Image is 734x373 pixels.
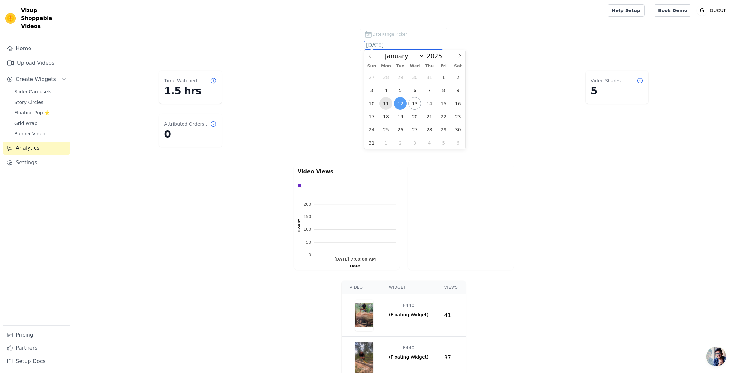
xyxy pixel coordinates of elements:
a: Help Setup [608,4,645,17]
g: bottom ticks [314,255,396,262]
span: August 25, 2025 [379,123,392,136]
span: Create Widgets [16,75,56,83]
span: August 10, 2025 [365,97,378,110]
span: August 13, 2025 [408,97,421,110]
span: August 3, 2025 [365,84,378,97]
input: DateRange Picker [364,41,443,49]
span: August 11, 2025 [379,97,392,110]
img: Vizup [5,13,16,24]
span: Sun [364,64,379,68]
p: Video Views [298,168,396,176]
img: video [355,300,373,331]
span: August 12, 2025 [394,97,407,110]
span: August 27, 2025 [408,123,421,136]
span: September 6, 2025 [452,136,464,149]
dt: Attributed Orders Count [164,121,210,127]
span: August 1, 2025 [437,71,450,84]
dd: 0 [164,128,217,140]
th: Views [436,281,466,294]
span: Vizup Shoppable Videos [21,7,68,30]
span: ( Floating Widget ) [389,354,429,360]
g: left axis [287,196,314,257]
span: July 30, 2025 [408,71,421,84]
text: G [700,7,704,14]
img: logo_orange.svg [10,10,16,16]
span: August 26, 2025 [394,123,407,136]
text: 150 [303,214,311,219]
a: Analytics [3,142,70,155]
span: Story Circles [14,99,43,106]
div: Domain: [DOMAIN_NAME] [17,17,72,22]
span: July 29, 2025 [394,71,407,84]
div: Domain Overview [26,39,59,43]
span: August 24, 2025 [365,123,378,136]
img: tab_domain_overview_orange.svg [19,38,24,43]
span: August 17, 2025 [365,110,378,123]
text: 0 [309,253,311,257]
dt: Time Watched [164,77,197,84]
span: August 18, 2025 [379,110,392,123]
span: August 15, 2025 [437,97,450,110]
text: [DATE] 7:00:00 AM [334,257,376,262]
span: Grid Wrap [14,120,37,127]
dt: Video Shares [591,77,621,84]
span: August 2, 2025 [452,71,464,84]
a: Partners [3,342,70,355]
text: 200 [303,202,311,206]
span: Tue [393,64,408,68]
span: September 2, 2025 [394,136,407,149]
span: September 4, 2025 [423,136,435,149]
span: Thu [422,64,436,68]
span: August 22, 2025 [437,110,450,123]
div: F440 [403,342,415,354]
span: August 23, 2025 [452,110,464,123]
span: September 1, 2025 [379,136,392,149]
text: Date [350,264,360,268]
span: July 27, 2025 [365,71,378,84]
span: August 29, 2025 [437,123,450,136]
select: Month [381,52,424,60]
div: v 4.0.25 [18,10,32,16]
text: 100 [303,227,311,232]
span: Fri [436,64,451,68]
span: Slider Carousels [14,88,51,95]
span: August 30, 2025 [452,123,464,136]
span: August 28, 2025 [423,123,435,136]
div: Keywords by Traffic [73,39,108,43]
div: 41 [444,311,458,319]
a: Slider Carousels [10,87,70,96]
span: Wed [408,64,422,68]
span: August 8, 2025 [437,84,450,97]
span: Banner Video [14,130,45,137]
p: GUCUT [707,5,729,16]
dd: 1.5 hrs [164,85,217,97]
span: August 4, 2025 [379,84,392,97]
a: Floating-Pop ⭐ [10,108,70,117]
a: Book Demo [654,4,691,17]
span: Mon [379,64,393,68]
span: August 5, 2025 [394,84,407,97]
a: Home [3,42,70,55]
span: August 31, 2025 [365,136,378,149]
span: Floating-Pop ⭐ [14,109,50,116]
button: Create Widgets [3,73,70,86]
a: Settings [3,156,70,169]
th: Video [342,281,381,294]
a: Pricing [3,328,70,342]
dd: 5 [591,85,643,97]
a: Grid Wrap [10,119,70,128]
div: 37 [444,354,458,362]
span: August 9, 2025 [452,84,464,97]
a: Upload Videos [3,56,70,69]
span: July 28, 2025 [379,71,392,84]
g: 50 [306,240,311,245]
span: August 19, 2025 [394,110,407,123]
a: Story Circles [10,98,70,107]
div: F440 [403,300,415,311]
span: DateRange Picker [372,31,407,37]
span: August 20, 2025 [408,110,421,123]
g: left ticks [303,196,314,257]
